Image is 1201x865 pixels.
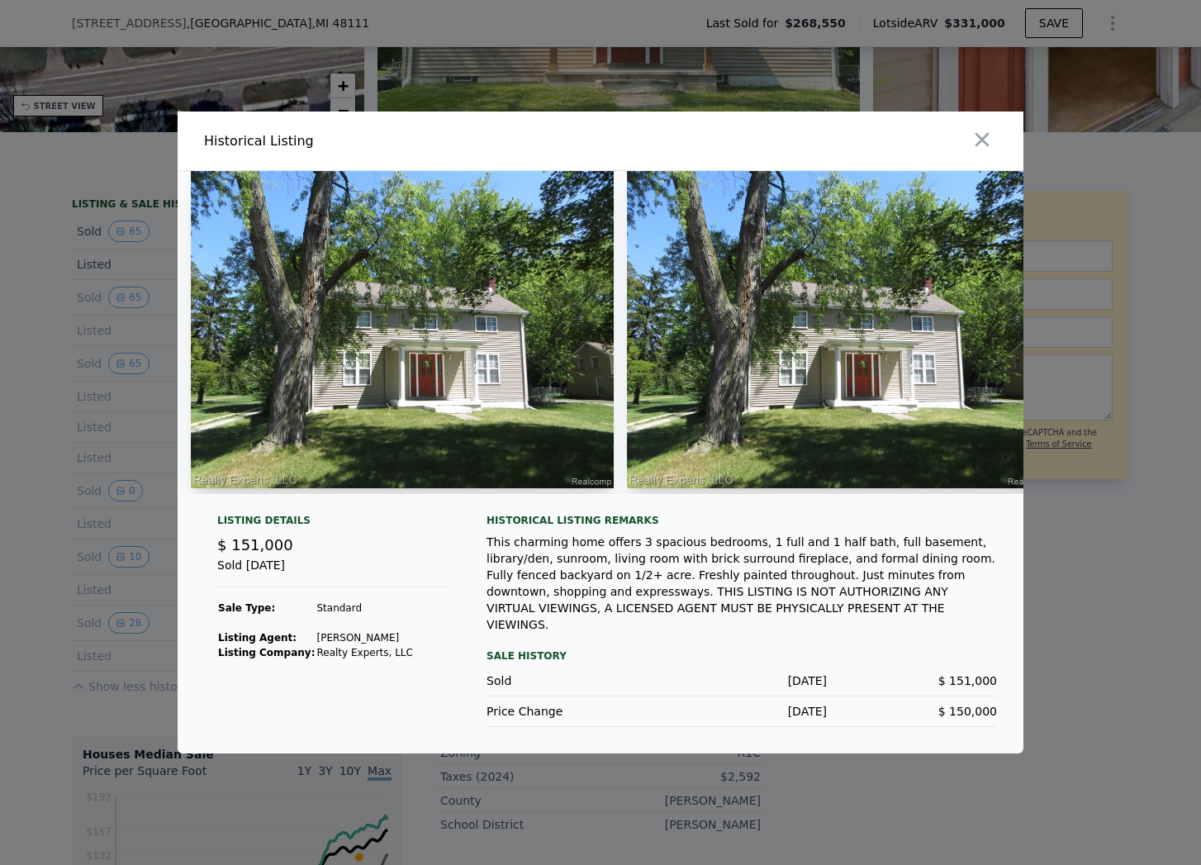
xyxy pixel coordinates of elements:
[487,673,657,689] div: Sold
[487,703,657,720] div: Price Change
[627,171,1050,488] img: Property Img
[316,645,413,660] td: Realty Experts, LLC
[487,534,997,633] div: This charming home offers 3 spacious bedrooms, 1 full and 1 half bath, full basement, library/den...
[487,646,997,666] div: Sale History
[218,647,315,658] strong: Listing Company:
[217,557,447,587] div: Sold [DATE]
[657,673,827,689] div: [DATE]
[938,705,997,718] span: $ 150,000
[316,601,413,615] td: Standard
[487,514,997,527] div: Historical Listing remarks
[204,131,594,151] div: Historical Listing
[316,630,413,645] td: [PERSON_NAME]
[218,602,275,614] strong: Sale Type:
[217,536,293,554] span: $ 151,000
[217,514,447,534] div: Listing Details
[938,674,997,687] span: $ 151,000
[191,171,614,488] img: Property Img
[218,632,297,644] strong: Listing Agent:
[657,703,827,720] div: [DATE]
